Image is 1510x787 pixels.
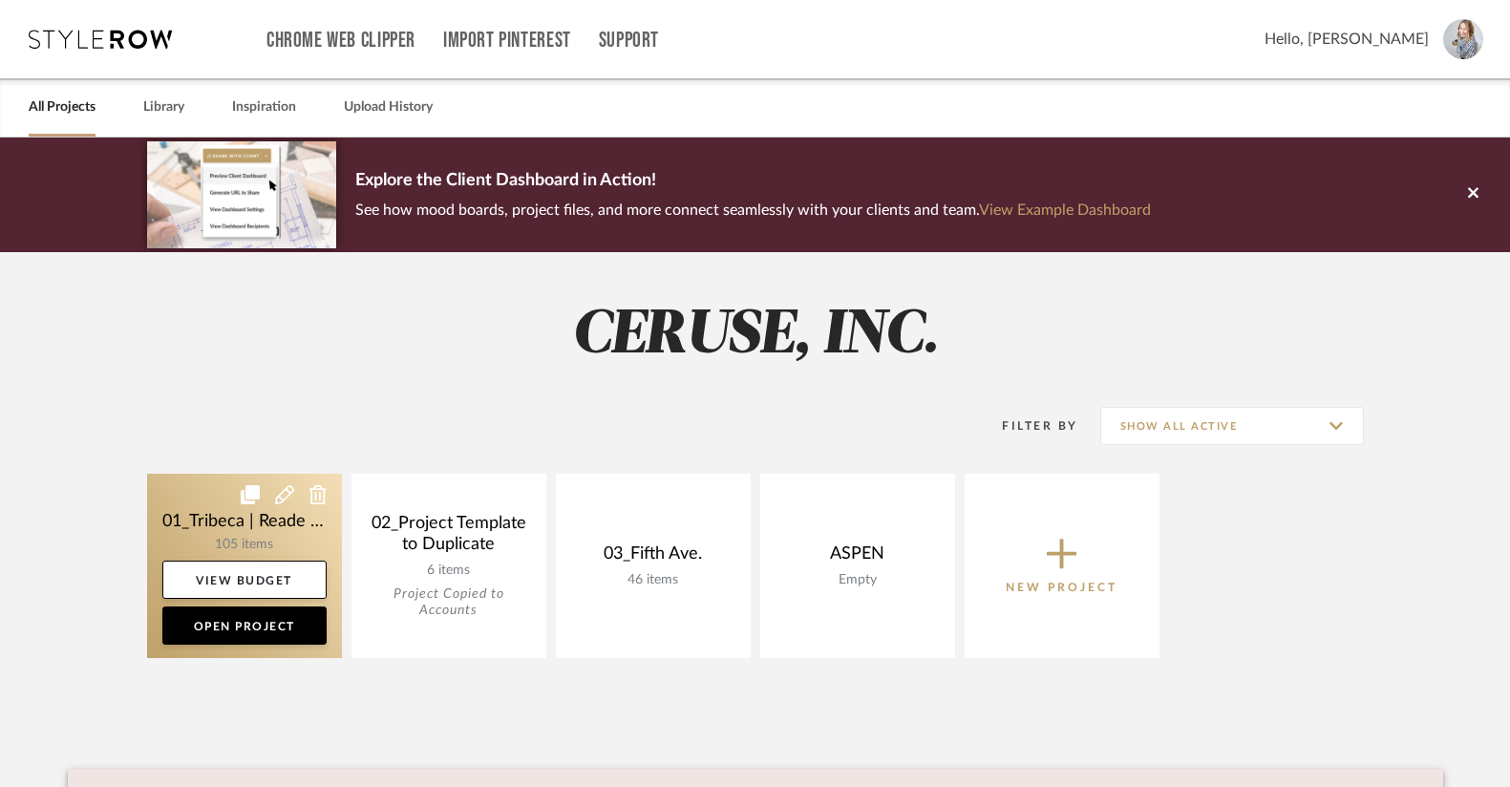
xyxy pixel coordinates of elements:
a: Import Pinterest [443,32,571,49]
div: Project Copied to Accounts [367,586,531,619]
p: New Project [1006,578,1117,597]
p: Explore the Client Dashboard in Action! [355,166,1151,197]
div: ASPEN [776,543,940,572]
button: New Project [965,474,1159,658]
div: 02_Project Template to Duplicate [367,513,531,563]
a: Inspiration [232,95,296,120]
span: Hello, [PERSON_NAME] [1265,28,1429,51]
div: 46 items [571,572,735,588]
a: Open Project [162,606,327,645]
a: View Budget [162,561,327,599]
img: avatar [1443,19,1483,59]
div: Empty [776,572,940,588]
h2: CERUSE, INC. [68,300,1443,372]
a: All Projects [29,95,96,120]
div: 6 items [367,563,531,579]
div: Filter By [978,416,1078,436]
div: 03_Fifth Ave. [571,543,735,572]
a: Support [599,32,659,49]
a: Library [143,95,184,120]
p: See how mood boards, project files, and more connect seamlessly with your clients and team. [355,197,1151,223]
a: View Example Dashboard [979,202,1151,218]
a: Upload History [344,95,433,120]
img: d5d033c5-7b12-40c2-a960-1ecee1989c38.png [147,141,336,247]
a: Chrome Web Clipper [266,32,415,49]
